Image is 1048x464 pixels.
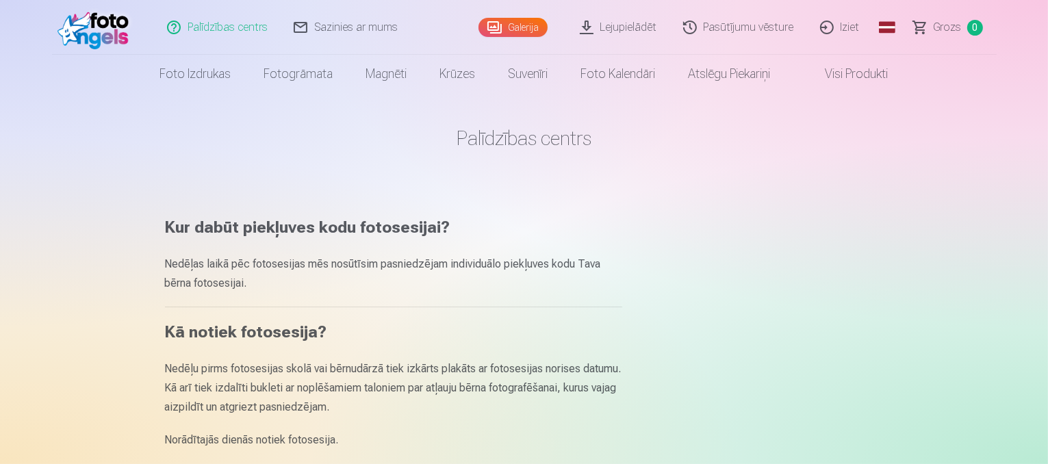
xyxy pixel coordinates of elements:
a: Foto kalendāri [565,55,672,93]
a: Foto izdrukas [144,55,248,93]
a: Krūzes [424,55,492,93]
span: 0 [967,20,983,36]
a: Atslēgu piekariņi [672,55,787,93]
p: Norādītajās dienās notiek fotosesija. [165,430,622,450]
p: Nedēļu pirms fotosesijas skolā vai bērnudārzā tiek izkārts plakāts ar fotosesijas norises datumu.... [165,359,622,417]
p: Nedēļas laikā pēc fotosesijas mēs nosūtīsim pasniedzējam individuālo piekļuves kodu Tava bērna fo... [165,255,622,293]
h1: Palīdzības centrs [165,126,884,151]
a: Galerija [478,18,548,37]
a: Fotogrāmata [248,55,350,93]
img: /fa1 [57,5,136,49]
span: Grozs [934,19,962,36]
a: Suvenīri [492,55,565,93]
a: Visi produkti [787,55,905,93]
a: Magnēti [350,55,424,93]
